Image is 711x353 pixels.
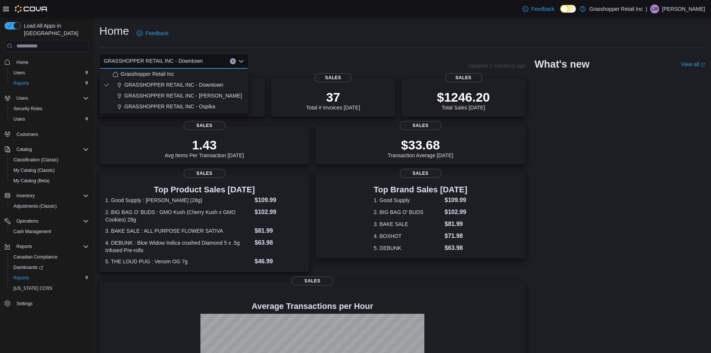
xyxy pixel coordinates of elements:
[10,68,89,77] span: Users
[445,196,467,205] dd: $109.99
[146,30,168,37] span: Feedback
[16,59,28,65] span: Home
[4,53,89,328] nav: Complex example
[1,93,92,103] button: Users
[16,193,35,199] span: Inventory
[13,191,38,200] button: Inventory
[445,208,467,217] dd: $102.99
[445,220,467,229] dd: $81.99
[374,185,467,194] h3: Top Brand Sales [DATE]
[10,68,28,77] a: Users
[13,130,89,139] span: Customers
[13,167,55,173] span: My Catalog (Classic)
[10,155,62,164] a: Classification (Classic)
[10,176,89,185] span: My Catalog (Beta)
[165,137,244,152] p: 1.43
[255,226,303,235] dd: $81.99
[255,208,303,217] dd: $102.99
[7,262,92,273] a: Dashboards
[105,185,303,194] h3: Top Product Sales [DATE]
[445,232,467,241] dd: $71.98
[105,227,252,235] dt: 3. BAKE SALE : ALL PURPOSE FLOWER SATIVA
[105,208,252,223] dt: 2. BIG BAG O' BUDS : GMO Kush (Cherry Kush x GMO Cookies) 28g
[400,169,442,178] span: Sales
[13,299,35,308] a: Settings
[10,115,89,124] span: Users
[10,166,58,175] a: My Catalog (Classic)
[10,202,89,211] span: Adjustments (Classic)
[13,275,29,281] span: Reports
[10,115,28,124] a: Users
[10,104,89,113] span: Security Roles
[16,218,38,224] span: Operations
[10,253,60,261] a: Canadian Compliance
[1,129,92,140] button: Customers
[99,101,249,112] button: GRASSHOPPER RETAIL INC - Ospika
[134,26,171,41] a: Feedback
[531,5,554,13] span: Feedback
[124,81,223,89] span: GRASSHOPPER RETAIL INC - Downtown
[13,58,31,67] a: Home
[16,146,32,152] span: Catalog
[10,284,89,293] span: Washington CCRS
[13,285,52,291] span: [US_STATE] CCRS
[13,217,89,226] span: Operations
[7,103,92,114] button: Security Roles
[374,232,442,240] dt: 4. BOXHOT
[10,227,89,236] span: Cash Management
[13,57,89,66] span: Home
[652,4,658,13] span: LM
[124,92,242,99] span: GRASSHOPPER RETAIL INC - [PERSON_NAME]
[13,254,57,260] span: Canadian Compliance
[445,73,482,82] span: Sales
[7,155,92,165] button: Classification (Classic)
[10,273,32,282] a: Reports
[104,56,203,65] span: GRASSHOPPER RETAIL INC - Downtown
[534,58,589,70] h2: What's new
[255,257,303,266] dd: $46.99
[184,169,225,178] span: Sales
[1,144,92,155] button: Catalog
[7,252,92,262] button: Canadian Compliance
[105,239,252,254] dt: 4. DEBUNK : Blue Widow Indica crushed Diamond 5 x .5g Infused Pre-rolls
[13,145,89,154] span: Catalog
[388,137,453,158] div: Transaction Average [DATE]
[315,73,352,82] span: Sales
[13,106,42,112] span: Security Roles
[13,70,25,76] span: Users
[13,178,50,184] span: My Catalog (Beta)
[646,4,647,13] p: |
[165,137,244,158] div: Avg Items Per Transaction [DATE]
[10,263,46,272] a: Dashboards
[437,90,490,105] p: $1246.20
[1,191,92,201] button: Inventory
[10,104,45,113] a: Security Roles
[437,90,490,111] div: Total Sales [DATE]
[306,90,360,105] p: 37
[13,191,89,200] span: Inventory
[374,220,442,228] dt: 3. BAKE SALE
[291,276,333,285] span: Sales
[7,226,92,237] button: Cash Management
[7,201,92,211] button: Adjustments (Classic)
[7,283,92,294] button: [US_STATE] CCRS
[13,242,35,251] button: Reports
[7,273,92,283] button: Reports
[1,216,92,226] button: Operations
[10,253,89,261] span: Canadian Compliance
[374,208,442,216] dt: 2. BIG BAG O' BUDS
[13,145,35,154] button: Catalog
[238,58,244,64] button: Close list of options
[99,24,129,38] h1: Home
[589,4,643,13] p: Grasshopper Retail Inc
[10,166,89,175] span: My Catalog (Classic)
[13,217,41,226] button: Operations
[99,90,249,101] button: GRASSHOPPER RETAIL INC - [PERSON_NAME]
[255,196,303,205] dd: $109.99
[16,301,32,307] span: Settings
[13,229,51,235] span: Cash Management
[650,4,659,13] div: L M
[7,78,92,89] button: Reports
[10,273,89,282] span: Reports
[374,196,442,204] dt: 1. Good Supply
